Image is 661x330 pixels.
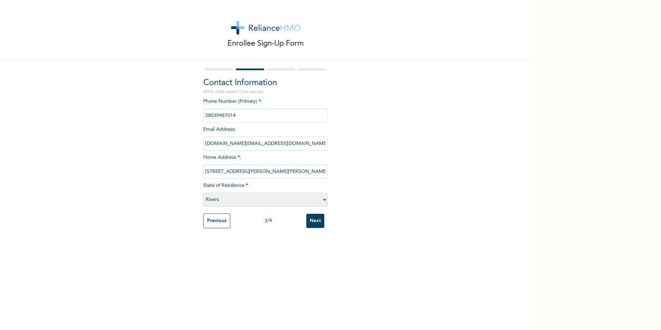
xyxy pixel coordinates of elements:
[203,109,328,122] input: Enter Primary Phone Number
[227,38,304,49] p: Enrollee Sign-Up Form
[203,89,328,94] p: NOTE: Fields marked (*) are required
[203,99,328,118] span: Phone Number (Primary) :
[203,183,328,202] span: State of Residence
[203,77,328,89] h2: Contact Information
[203,155,328,174] span: Home Address :
[231,21,300,35] img: logo
[203,127,328,146] span: Email Address :
[203,165,328,178] input: Enter home address
[230,217,306,224] div: 2 / 4
[203,213,230,228] input: Previous
[203,137,328,150] input: Enter email Address
[306,214,324,228] input: Next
